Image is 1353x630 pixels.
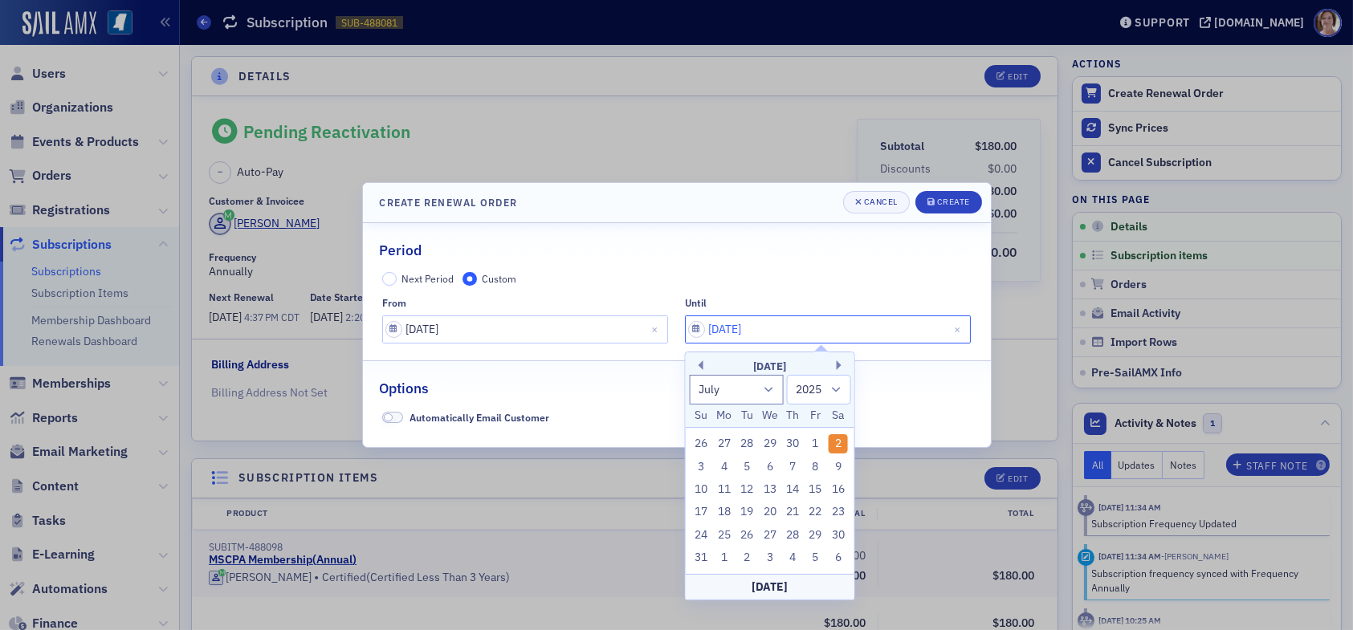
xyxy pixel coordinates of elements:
[760,526,780,545] div: Choose Wednesday, July 27th, 3036
[737,548,756,567] div: Choose Tuesday, August 2nd, 3036
[837,360,846,370] button: Next Month
[737,480,756,499] div: Choose Tuesday, July 12th, 3036
[382,272,397,287] input: Next Period
[737,457,756,477] div: Choose Tuesday, July 5th, 3036
[829,434,848,453] div: Choose Saturday, July 2nd, 3036
[686,574,854,600] div: [DATE]
[715,406,734,425] div: Mo
[692,434,711,453] div: Choose Sunday, June 26th, 3036
[829,502,848,522] div: Choose Saturday, July 23rd, 3036
[806,502,825,522] div: Choose Friday, July 22nd, 3036
[760,457,780,477] div: Choose Wednesday, July 6th, 3036
[692,526,711,545] div: Choose Sunday, July 24th, 3036
[685,315,971,343] input: MM/DD/YYYY
[760,502,780,522] div: Choose Wednesday, July 20th, 3036
[915,191,982,213] button: Create
[829,480,848,499] div: Choose Saturday, July 16th, 3036
[737,434,756,453] div: Choose Tuesday, June 28th, 3036
[806,434,825,453] div: Choose Friday, July 1st, 3036
[686,359,854,375] div: [DATE]
[949,315,971,343] button: Close
[737,406,756,425] div: Tu
[692,480,711,499] div: Choose Sunday, July 10th, 3036
[715,526,734,545] div: Choose Monday, July 25th, 3036
[380,195,518,209] h4: Create Renewal Order
[829,548,848,567] div: Choose Saturday, August 6th, 3036
[380,378,430,399] h2: Options
[829,406,848,425] div: Sa
[829,526,848,545] div: Choose Saturday, July 30th, 3036
[783,480,802,499] div: Choose Thursday, July 14th, 3036
[685,297,707,309] div: until
[937,197,970,206] div: Create
[783,502,802,522] div: Choose Thursday, July 21st, 3036
[692,502,711,522] div: Choose Sunday, July 17th, 3036
[806,457,825,477] div: Choose Friday, July 8th, 3036
[715,457,734,477] div: Choose Monday, July 4th, 3036
[783,526,802,545] div: Choose Thursday, July 28th, 3036
[692,548,711,567] div: Choose Sunday, July 31st, 3036
[715,502,734,522] div: Choose Monday, July 18th, 3036
[829,457,848,477] div: Choose Saturday, July 9th, 3036
[783,434,802,453] div: Choose Thursday, June 30th, 3036
[692,457,711,477] div: Choose Sunday, July 3rd, 3036
[715,434,734,453] div: Choose Monday, June 27th, 3036
[463,272,477,287] input: Custom
[737,502,756,522] div: Choose Tuesday, July 19th, 3036
[760,406,780,425] div: We
[806,548,825,567] div: Choose Friday, August 5th, 3036
[715,480,734,499] div: Choose Monday, July 11th, 3036
[737,526,756,545] div: Choose Tuesday, July 26th, 3036
[864,197,898,206] div: Cancel
[690,433,850,570] div: month 3036-07
[783,548,802,567] div: Choose Thursday, August 4th, 3036
[715,548,734,567] div: Choose Monday, August 1st, 3036
[843,191,910,213] button: Cancel
[694,360,703,370] button: Previous Month
[783,457,802,477] div: Choose Thursday, July 7th, 3036
[382,412,403,424] span: Automatically Email Customer
[483,272,517,285] span: Custom
[806,526,825,545] div: Choose Friday, July 29th, 3036
[783,406,802,425] div: Th
[410,411,549,424] span: Automatically Email Customer
[806,406,825,425] div: Fr
[692,406,711,425] div: Su
[760,480,780,499] div: Choose Wednesday, July 13th, 3036
[402,272,454,285] span: Next Period
[806,480,825,499] div: Choose Friday, July 15th, 3036
[760,434,780,453] div: Choose Wednesday, June 29th, 3036
[382,315,668,343] input: MM/DD/YYYY
[380,240,422,261] h2: Period
[646,315,668,343] button: Close
[382,297,406,309] div: from
[760,548,780,567] div: Choose Wednesday, August 3rd, 3036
